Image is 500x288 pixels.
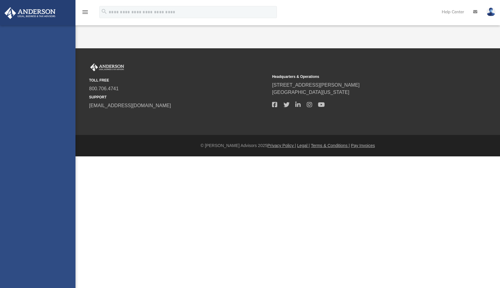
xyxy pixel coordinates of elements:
img: Anderson Advisors Platinum Portal [89,63,125,71]
a: [GEOGRAPHIC_DATA][US_STATE] [272,90,349,95]
small: SUPPORT [89,94,268,100]
a: Privacy Policy | [268,143,296,148]
a: 800.706.4741 [89,86,119,91]
a: [EMAIL_ADDRESS][DOMAIN_NAME] [89,103,171,108]
small: Headquarters & Operations [272,74,451,79]
a: Terms & Conditions | [311,143,350,148]
a: Pay Invoices [351,143,375,148]
img: Anderson Advisors Platinum Portal [3,7,57,19]
img: User Pic [486,8,495,16]
div: © [PERSON_NAME] Advisors 2025 [75,142,500,149]
a: [STREET_ADDRESS][PERSON_NAME] [272,82,360,88]
small: TOLL FREE [89,78,268,83]
i: menu [82,8,89,16]
a: menu [82,11,89,16]
a: Legal | [297,143,310,148]
i: search [101,8,107,15]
